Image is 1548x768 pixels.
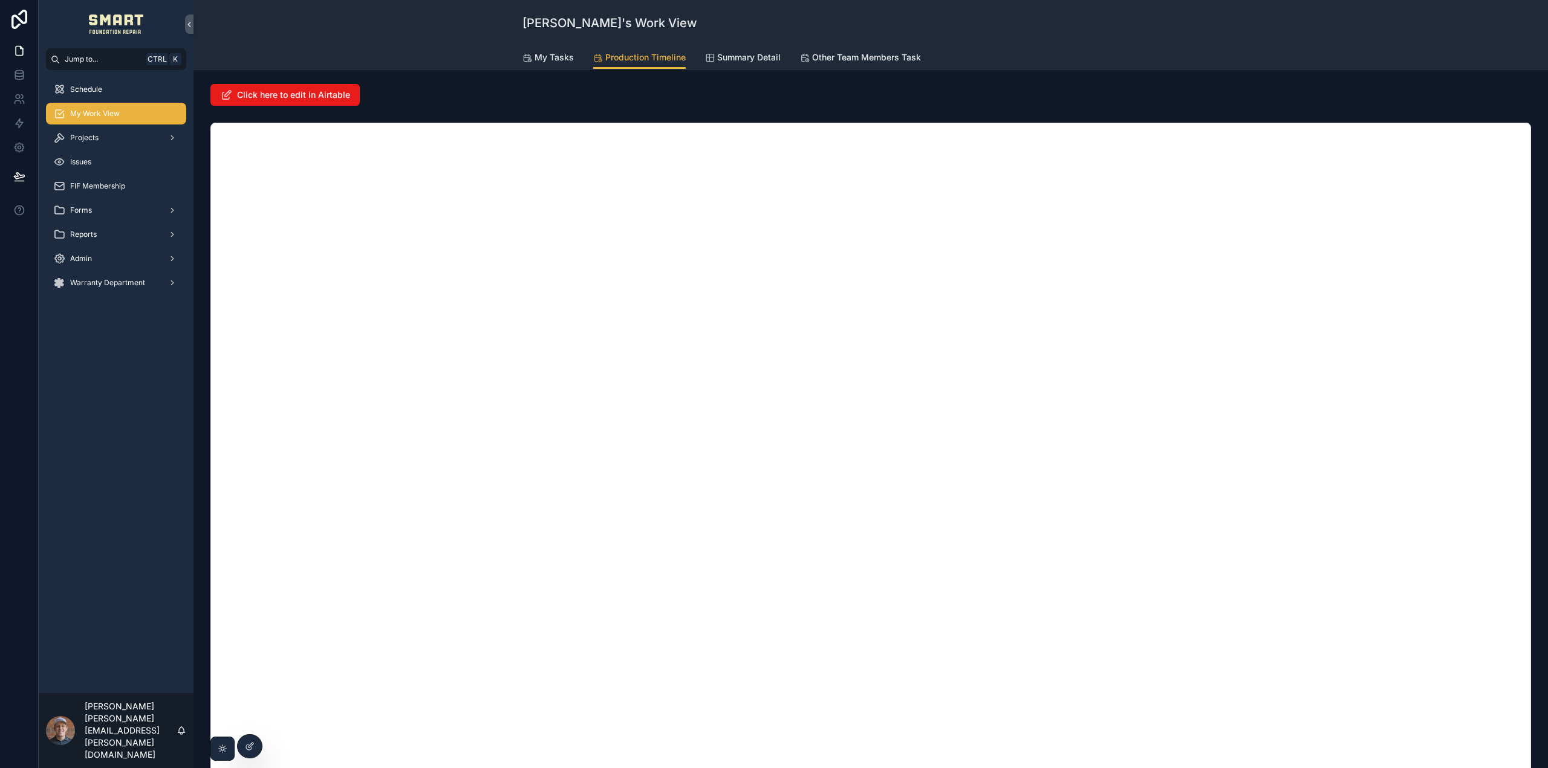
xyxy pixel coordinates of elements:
span: Issues [70,157,91,167]
span: Click here to edit in Airtable [237,89,350,101]
span: Ctrl [146,53,168,65]
span: Other Team Members Task [812,51,921,63]
span: Jump to... [65,54,141,64]
p: [PERSON_NAME] [PERSON_NAME][EMAIL_ADDRESS][PERSON_NAME][DOMAIN_NAME] [85,700,177,761]
span: My Tasks [535,51,574,63]
img: App logo [89,15,144,34]
button: Jump to...CtrlK [46,48,186,70]
a: Reports [46,224,186,245]
span: Projects [70,133,99,143]
span: Summary Detail [717,51,781,63]
span: Reports [70,230,97,239]
span: FIF Membership [70,181,125,191]
a: Issues [46,151,186,173]
div: scrollable content [39,70,193,309]
button: Click here to edit in Airtable [210,84,360,106]
a: Admin [46,248,186,269]
span: Admin [70,254,92,263]
span: K [171,54,180,64]
h1: [PERSON_NAME]'s Work View [522,15,697,31]
span: Forms [70,205,92,215]
a: Warranty Department [46,272,186,294]
a: Production Timeline [593,47,686,69]
span: Schedule [70,85,102,94]
a: Forms [46,199,186,221]
a: My Tasks [522,47,574,71]
span: Production Timeline [605,51,686,63]
a: Other Team Members Task [800,47,921,71]
a: Summary Detail [705,47,781,71]
span: Warranty Department [70,278,145,288]
a: Projects [46,127,186,149]
a: My Work View [46,103,186,124]
a: Schedule [46,79,186,100]
span: My Work View [70,109,120,118]
a: FIF Membership [46,175,186,197]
